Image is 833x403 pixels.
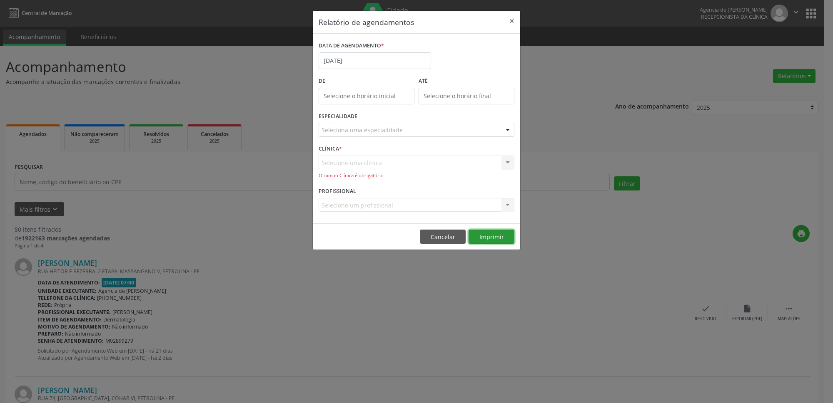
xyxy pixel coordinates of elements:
[319,17,414,27] h5: Relatório de agendamentos
[319,110,357,123] label: ESPECIALIDADE
[420,230,466,244] button: Cancelar
[319,40,384,52] label: DATA DE AGENDAMENTO
[419,75,514,88] label: ATÉ
[319,52,431,69] input: Selecione uma data ou intervalo
[319,75,414,88] label: De
[319,172,514,179] div: O campo Clínica é obrigatório
[319,143,342,156] label: CLÍNICA
[504,11,520,31] button: Close
[469,230,514,244] button: Imprimir
[419,88,514,104] input: Selecione o horário final
[319,88,414,104] input: Selecione o horário inicial
[322,126,403,134] span: Seleciona uma especialidade
[319,185,356,198] label: PROFISSIONAL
